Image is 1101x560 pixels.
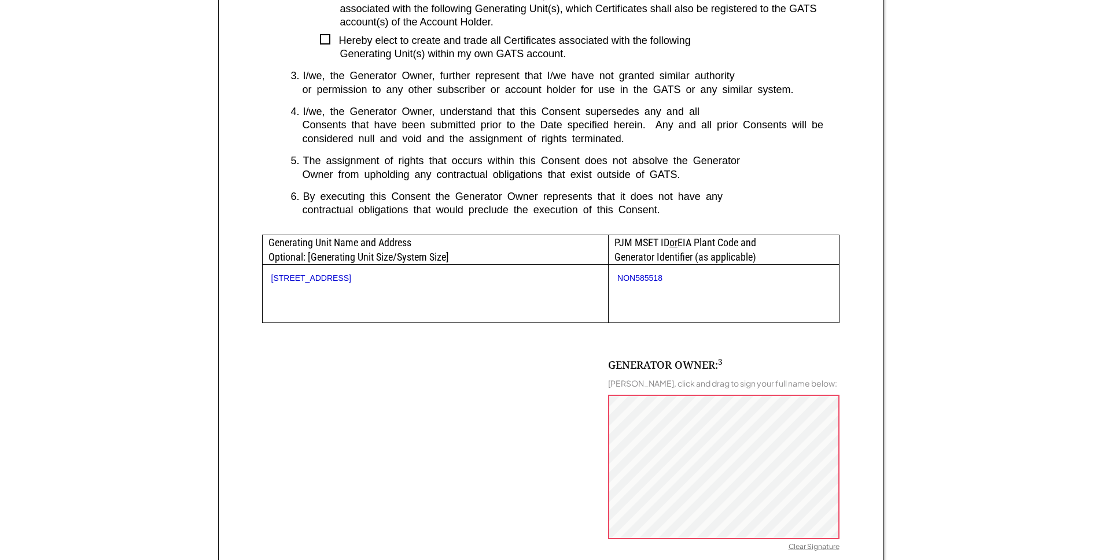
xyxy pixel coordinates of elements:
[291,203,839,217] div: contractual obligations that would preclude the execution of this Consent.
[608,358,723,372] div: GENERATOR OWNER:
[291,83,839,97] div: or permission to any other subscriber or account holder for use in the GATS or any similar system.
[303,190,839,203] div: By executing this Consent the Generator Owner represents that it does not have any
[291,118,839,146] div: Consents that have been submitted prior to the Date specified herein. Any and all prior Consents ...
[617,273,830,283] div: NON585518
[609,235,838,264] div: PJM MSET ID EIA Plant Code and Generator Identifier (as applicable)
[291,105,300,118] div: 4.
[340,47,839,61] div: Generating Unit(s) within my own GATS account.
[789,542,839,554] div: Clear Signature
[669,236,677,249] u: or
[608,378,837,388] div: [PERSON_NAME], click and drag to sign your full name below:
[291,69,300,83] div: 3.
[303,105,839,118] div: I/we, the Generator Owner, understand that this Consent supersedes any and all
[303,69,839,83] div: I/we, the Generator Owner, further represent that I/we have not granted similar authority
[718,357,723,367] sup: 3
[271,273,600,283] div: [STREET_ADDRESS]
[303,154,839,168] div: The assignment of rights that occurs within this Consent does not absolve the Generator
[330,34,839,47] div: Hereby elect to create and trade all Certificates associated with the following
[263,235,609,264] div: Generating Unit Name and Address Optional: [Generating Unit Size/System Size]
[340,2,839,29] div: associated with the following Generating Unit(s), which Certificates shall also be registered to ...
[291,168,839,181] div: Owner from upholding any contractual obligations that exist outside of GATS.
[291,190,300,203] div: 6.
[291,154,300,168] div: 5.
